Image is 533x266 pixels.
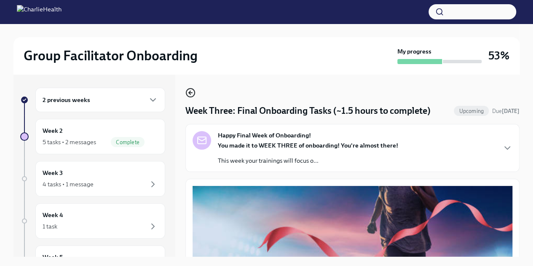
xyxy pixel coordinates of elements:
h6: Week 4 [43,210,63,220]
h6: Week 3 [43,168,63,177]
span: Upcoming [454,108,489,114]
h3: 53% [488,48,509,63]
div: 5 tasks • 2 messages [43,138,96,146]
strong: My progress [397,47,431,56]
div: 1 task [43,222,57,231]
span: September 27th, 2025 10:00 [492,107,520,115]
div: 4 tasks • 1 message [43,180,94,188]
h6: 2 previous weeks [43,95,90,105]
a: Week 41 task [20,203,165,239]
a: Week 34 tasks • 1 message [20,161,165,196]
img: CharlieHealth [17,5,62,19]
a: Week 25 tasks • 2 messagesComplete [20,119,165,154]
h6: Week 5 [43,253,63,262]
span: Due [492,108,520,114]
span: Complete [111,139,145,145]
h2: Group Facilitator Onboarding [24,47,198,64]
strong: [DATE] [502,108,520,114]
h4: Week Three: Final Onboarding Tasks (~1.5 hours to complete) [185,105,431,117]
p: This week your trainings will focus o... [218,156,398,165]
strong: Happy Final Week of Onboarding! [218,131,311,140]
h6: Week 2 [43,126,63,135]
div: 2 previous weeks [35,88,165,112]
strong: You made it to WEEK THREE of onboarding! You're almost there! [218,142,398,149]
